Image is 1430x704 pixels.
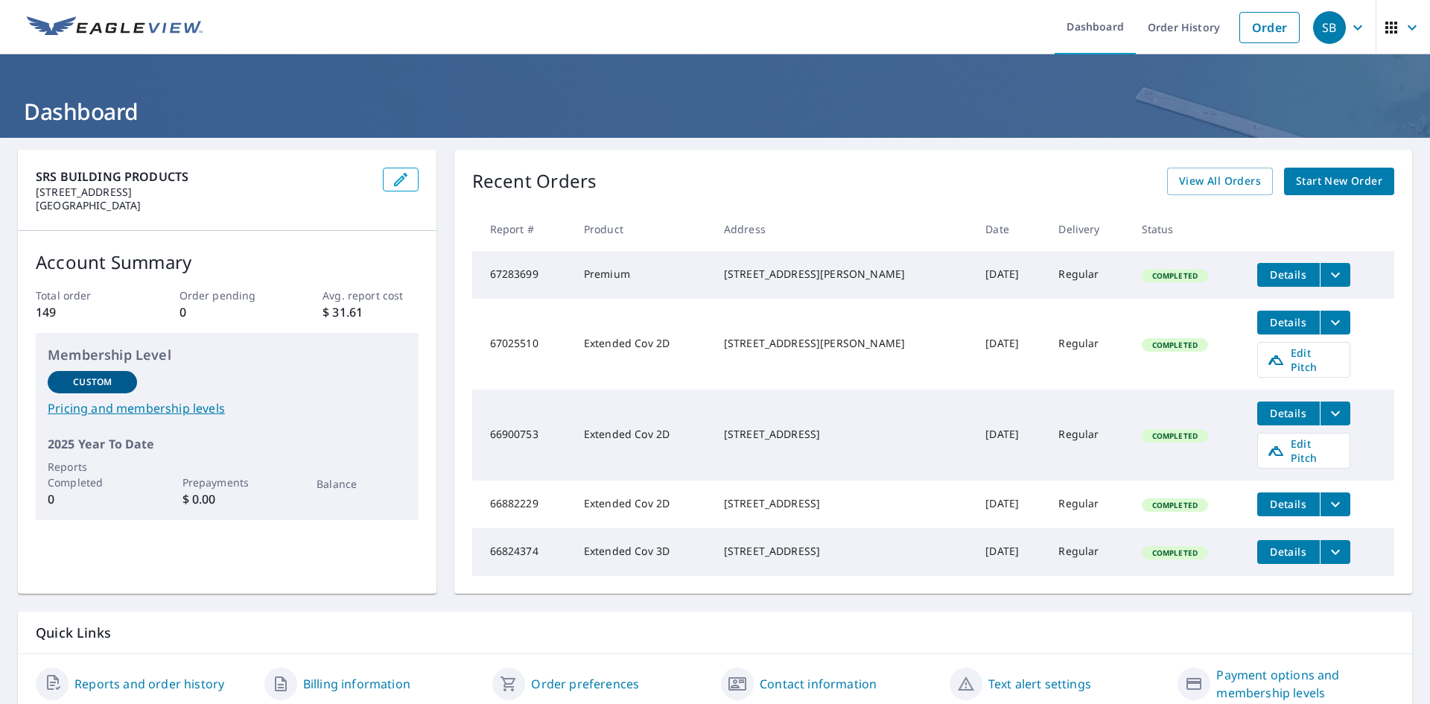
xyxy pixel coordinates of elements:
span: Edit Pitch [1267,437,1341,465]
span: Completed [1143,270,1207,281]
div: [STREET_ADDRESS][PERSON_NAME] [724,336,962,351]
div: [STREET_ADDRESS] [724,544,962,559]
span: Edit Pitch [1267,346,1341,374]
p: Avg. report cost [322,288,418,303]
a: Contact information [760,675,877,693]
a: Edit Pitch [1257,342,1350,378]
td: [DATE] [973,299,1046,390]
p: [STREET_ADDRESS] [36,185,371,199]
button: detailsBtn-66900753 [1257,402,1320,425]
td: Regular [1046,299,1129,390]
a: Reports and order history [74,675,224,693]
button: filesDropdownBtn-67025510 [1320,311,1350,334]
p: SRS BUILDING PRODUCTS [36,168,371,185]
td: 66882229 [472,481,572,528]
a: Order preferences [531,675,639,693]
th: Report # [472,207,572,251]
div: [STREET_ADDRESS][PERSON_NAME] [724,267,962,282]
a: Start New Order [1284,168,1394,195]
td: 67025510 [472,299,572,390]
td: Regular [1046,528,1129,576]
div: [STREET_ADDRESS] [724,427,962,442]
td: Regular [1046,251,1129,299]
p: 149 [36,303,131,321]
td: 66824374 [472,528,572,576]
span: Completed [1143,548,1207,558]
th: Address [712,207,973,251]
p: Order pending [179,288,275,303]
th: Status [1130,207,1245,251]
p: $ 0.00 [182,490,272,508]
p: Custom [73,375,112,389]
button: detailsBtn-67283699 [1257,263,1320,287]
p: Prepayments [182,475,272,490]
span: Details [1266,545,1311,559]
p: Membership Level [48,345,407,365]
button: detailsBtn-66824374 [1257,540,1320,564]
td: Extended Cov 2D [572,481,712,528]
p: 2025 Year To Date [48,435,407,453]
div: [STREET_ADDRESS] [724,496,962,511]
span: View All Orders [1179,172,1261,191]
span: Start New Order [1296,172,1382,191]
a: Edit Pitch [1257,433,1350,469]
span: Details [1266,267,1311,282]
img: EV Logo [27,16,203,39]
td: Premium [572,251,712,299]
td: [DATE] [973,481,1046,528]
div: SB [1313,11,1346,44]
th: Date [973,207,1046,251]
p: Account Summary [36,249,419,276]
h1: Dashboard [18,96,1412,127]
p: [GEOGRAPHIC_DATA] [36,199,371,212]
th: Product [572,207,712,251]
p: Recent Orders [472,168,597,195]
button: filesDropdownBtn-66900753 [1320,402,1350,425]
td: Extended Cov 2D [572,299,712,390]
a: View All Orders [1167,168,1273,195]
td: Extended Cov 3D [572,528,712,576]
td: Extended Cov 2D [572,390,712,481]
a: Billing information [303,675,410,693]
td: Regular [1046,481,1129,528]
a: Order [1239,12,1300,43]
p: 0 [179,303,275,321]
p: Reports Completed [48,459,137,490]
td: [DATE] [973,251,1046,299]
td: [DATE] [973,528,1046,576]
a: Text alert settings [988,675,1091,693]
span: Details [1266,497,1311,511]
span: Details [1266,315,1311,329]
p: Quick Links [36,624,1394,642]
p: Balance [317,476,406,492]
td: Regular [1046,390,1129,481]
a: Payment options and membership levels [1216,666,1394,702]
td: [DATE] [973,390,1046,481]
button: filesDropdownBtn-67283699 [1320,263,1350,287]
span: Details [1266,406,1311,420]
span: Completed [1143,340,1207,350]
th: Delivery [1046,207,1129,251]
button: detailsBtn-67025510 [1257,311,1320,334]
p: 0 [48,490,137,508]
p: Total order [36,288,131,303]
span: Completed [1143,500,1207,510]
td: 66900753 [472,390,572,481]
button: filesDropdownBtn-66824374 [1320,540,1350,564]
td: 67283699 [472,251,572,299]
button: filesDropdownBtn-66882229 [1320,492,1350,516]
p: $ 31.61 [322,303,418,321]
a: Pricing and membership levels [48,399,407,417]
span: Completed [1143,431,1207,441]
button: detailsBtn-66882229 [1257,492,1320,516]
